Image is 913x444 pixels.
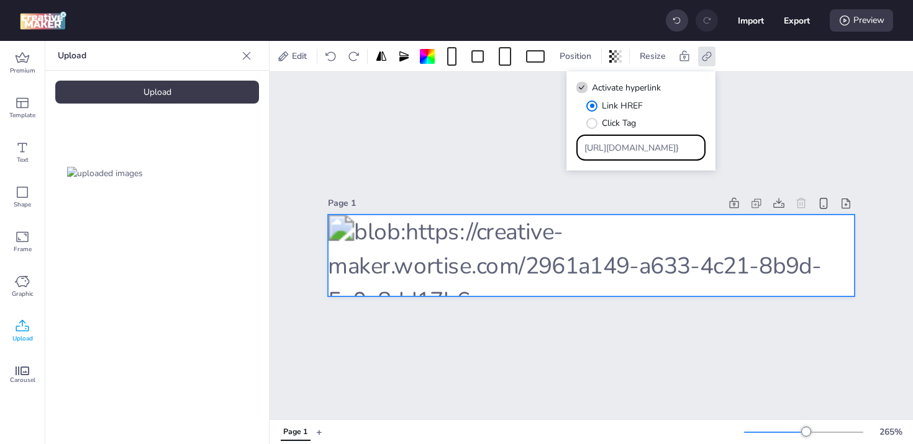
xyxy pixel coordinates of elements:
div: 265 % [876,425,906,438]
span: Link HREF [602,99,643,112]
span: Edit [289,50,309,63]
span: Position [557,50,594,63]
button: + [316,421,322,443]
button: Import [738,7,764,33]
span: Carousel [10,375,35,385]
span: Premium [10,66,35,76]
span: Template [9,110,35,120]
div: Tabs [275,421,316,443]
span: Text [17,155,29,165]
input: Type URL [584,141,698,154]
span: Resize [637,50,668,63]
span: Click Tag [602,117,636,130]
span: Shape [14,200,31,210]
span: Frame [14,244,32,254]
div: Page 1 [283,427,307,438]
img: uploaded images [67,167,143,180]
img: logo Creative Maker [20,11,66,30]
p: Upload [58,41,237,71]
button: Export [784,7,810,33]
div: Page 1 [328,197,720,210]
span: Graphic [12,289,34,299]
span: Upload [12,334,33,344]
span: Activate hyperlink [592,81,661,94]
div: Upload [55,81,259,104]
div: Preview [830,9,893,32]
